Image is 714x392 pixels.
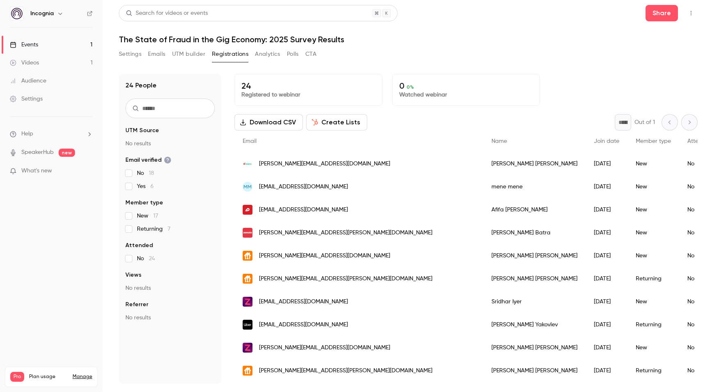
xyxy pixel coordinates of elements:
div: mene mene [483,175,586,198]
span: New [137,212,158,220]
img: zeptonow.com [243,343,252,353]
h1: 24 People [125,80,157,90]
span: Name [491,138,507,144]
span: No [137,169,154,177]
div: Events [10,41,38,49]
span: [PERSON_NAME][EMAIL_ADDRESS][PERSON_NAME][DOMAIN_NAME] [259,229,432,237]
section: facet-groups [125,126,215,322]
div: Returning [628,267,679,290]
span: [PERSON_NAME][EMAIL_ADDRESS][DOMAIN_NAME] [259,160,390,168]
div: [DATE] [586,221,628,244]
div: [DATE] [586,198,628,221]
div: [PERSON_NAME] [PERSON_NAME] [483,152,586,175]
div: Returning [628,313,679,336]
div: [PERSON_NAME] [PERSON_NAME] [483,244,586,267]
div: [DATE] [586,267,628,290]
span: What's new [21,167,52,175]
span: [PERSON_NAME][EMAIL_ADDRESS][PERSON_NAME][DOMAIN_NAME] [259,275,432,283]
img: deliveryhero.com [243,205,252,215]
span: [EMAIL_ADDRESS][DOMAIN_NAME] [259,206,348,214]
a: SpeakerHub [21,148,54,157]
span: Member type [636,138,671,144]
img: totersapp.com [243,159,252,169]
span: 18 [149,170,154,176]
span: No [137,254,155,263]
div: [PERSON_NAME] Yakovlev [483,313,586,336]
button: Share [646,5,678,21]
a: Manage [73,374,92,380]
button: Analytics [255,48,280,61]
span: Attended [687,138,712,144]
p: No results [125,140,215,148]
span: 24 [149,256,155,261]
span: Attended [125,241,153,250]
p: Watched webinar [399,91,533,99]
span: 7 [168,226,171,232]
div: New [628,152,679,175]
span: [PERSON_NAME][EMAIL_ADDRESS][DOMAIN_NAME] [259,344,390,352]
button: Polls [287,48,299,61]
div: [DATE] [586,313,628,336]
img: justeattakeaway.com [243,274,252,284]
span: Views [125,271,141,279]
div: New [628,175,679,198]
button: CTA [305,48,316,61]
span: Email [243,138,257,144]
iframe: Noticeable Trigger [83,167,93,175]
span: Pro [10,372,24,382]
span: [EMAIL_ADDRESS][DOMAIN_NAME] [259,298,348,306]
span: Join date [594,138,619,144]
img: uber.com [243,320,252,330]
span: mm [243,183,252,190]
span: [PERSON_NAME][EMAIL_ADDRESS][PERSON_NAME][DOMAIN_NAME] [259,367,432,375]
p: 24 [241,81,375,91]
button: Settings [119,48,141,61]
p: No results [125,314,215,322]
img: justeattakeaway.com [243,251,252,261]
img: Incognia [10,7,23,20]
span: [PERSON_NAME][EMAIL_ADDRESS][DOMAIN_NAME] [259,252,390,260]
div: Settings [10,95,43,103]
span: 6 [150,183,154,189]
div: [PERSON_NAME] [PERSON_NAME] [483,267,586,290]
span: Referrer [125,300,148,309]
p: Out of 1 [634,118,655,126]
span: Email verified [125,156,171,164]
span: 0 % [407,84,414,90]
div: [DATE] [586,359,628,382]
span: Returning [137,225,171,233]
span: [EMAIL_ADDRESS][DOMAIN_NAME] [259,183,348,191]
button: Registrations [212,48,248,61]
span: Member type [125,199,163,207]
button: Emails [148,48,165,61]
div: [PERSON_NAME] [PERSON_NAME] [483,359,586,382]
span: Help [21,130,33,138]
div: Search for videos or events [126,9,208,18]
div: Afifa [PERSON_NAME] [483,198,586,221]
img: justeattakeaway.com [243,366,252,376]
button: Download CSV [234,114,303,131]
span: UTM Source [125,126,159,135]
div: [DATE] [586,152,628,175]
div: [PERSON_NAME] [PERSON_NAME] [483,336,586,359]
span: Plan usage [29,374,68,380]
div: [DATE] [586,175,628,198]
p: No results [125,284,215,292]
button: Create Lists [306,114,367,131]
img: zeptonow.com [243,297,252,307]
div: Audience [10,77,46,85]
li: help-dropdown-opener [10,130,93,138]
p: Registered to webinar [241,91,375,99]
span: Yes [137,182,154,190]
div: Sridhar Iyer [483,290,586,313]
img: zomato.com [243,228,252,238]
span: new [59,149,75,157]
div: [DATE] [586,244,628,267]
h1: The State of Fraud in the Gig Economy: 2025 Survey Results [119,34,698,44]
button: UTM builder [172,48,205,61]
div: [PERSON_NAME] Batra [483,221,586,244]
div: New [628,244,679,267]
div: [DATE] [586,336,628,359]
div: New [628,198,679,221]
div: New [628,290,679,313]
